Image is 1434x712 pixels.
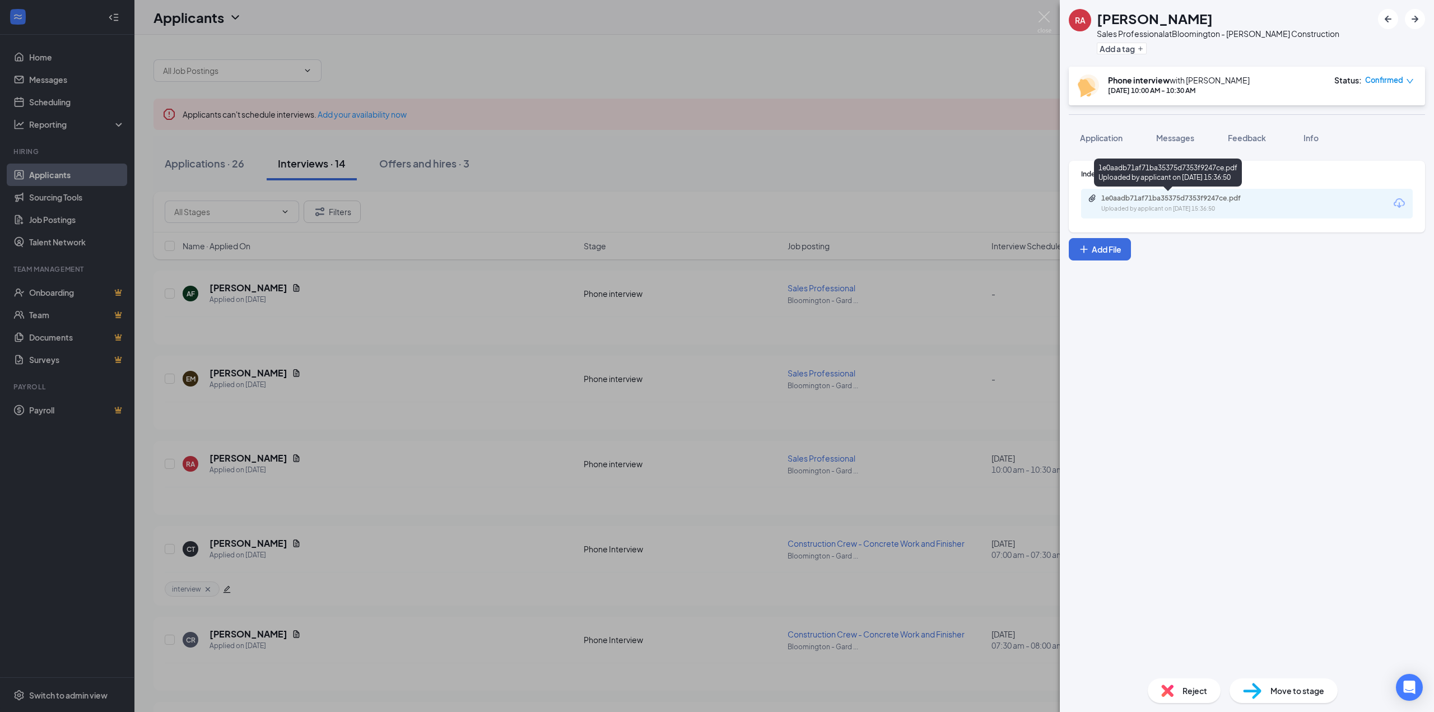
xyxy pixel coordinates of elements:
button: ArrowLeftNew [1378,9,1398,29]
div: Sales Professional at Bloomington - [PERSON_NAME] Construction [1097,28,1339,39]
span: Messages [1156,133,1194,143]
svg: Download [1393,197,1406,210]
button: ArrowRight [1405,9,1425,29]
span: Application [1080,133,1123,143]
span: Move to stage [1270,685,1324,697]
div: with [PERSON_NAME] [1108,75,1250,86]
span: down [1406,77,1414,85]
span: Reject [1182,685,1207,697]
div: Indeed Resume [1081,169,1413,179]
div: RA [1075,15,1086,26]
span: Feedback [1228,133,1266,143]
div: Open Intercom Messenger [1396,674,1423,701]
span: Info [1303,133,1319,143]
span: Confirmed [1365,75,1403,86]
div: Uploaded by applicant on [DATE] 15:36:50 [1101,204,1269,213]
a: Paperclip1e0aadb71af71ba35375d7353f9247ce.pdfUploaded by applicant on [DATE] 15:36:50 [1088,194,1269,213]
svg: Plus [1078,244,1090,255]
h1: [PERSON_NAME] [1097,9,1213,28]
svg: Paperclip [1088,194,1097,203]
div: 1e0aadb71af71ba35375d7353f9247ce.pdf Uploaded by applicant on [DATE] 15:36:50 [1094,159,1242,187]
button: Add FilePlus [1069,238,1131,260]
b: Phone interview [1108,75,1170,85]
div: 1e0aadb71af71ba35375d7353f9247ce.pdf [1101,194,1258,203]
div: Status : [1334,75,1362,86]
svg: ArrowLeftNew [1381,12,1395,26]
svg: Plus [1137,45,1144,52]
svg: ArrowRight [1408,12,1422,26]
div: [DATE] 10:00 AM - 10:30 AM [1108,86,1250,95]
button: PlusAdd a tag [1097,43,1147,54]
